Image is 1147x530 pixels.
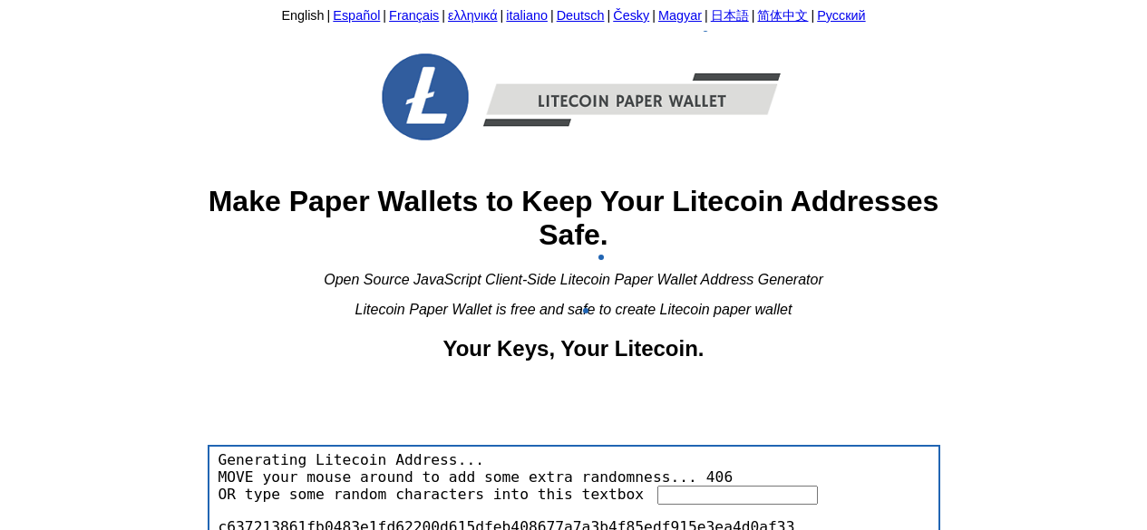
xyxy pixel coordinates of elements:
span: OR type some random characters into this textbox [214,481,649,503]
a: 简体中文 [757,8,808,23]
a: Deutsch [557,8,605,23]
div: Litecoin Paper Wallet is free and safe to create Litecoin paper wallet [208,302,940,318]
span: MOVE your mouse around to add some extra randomness... [214,464,702,486]
a: italiano [506,8,548,23]
a: ελληνικά [448,8,498,23]
span: Generating Litecoin Address... [214,447,490,468]
div: | | | | | | | | | | [208,7,940,29]
h2: Your Keys, Your Litecoin. [208,336,940,361]
a: Česky [613,8,649,23]
a: Español [333,8,380,23]
a: Français [389,8,439,23]
div: Open Source JavaScript Client-Side Litecoin Paper Wallet Address Generator [208,272,940,288]
a: 日本語 [711,8,749,23]
img: Free-Litecoin-Paper-Wallet [329,32,819,162]
a: Русский [817,8,865,23]
h1: Make Paper Wallets to Keep Your Litecoin Addresses Safe. [208,185,940,252]
a: Magyar [658,8,702,23]
a: English [281,8,324,23]
span: 406 [702,464,737,486]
